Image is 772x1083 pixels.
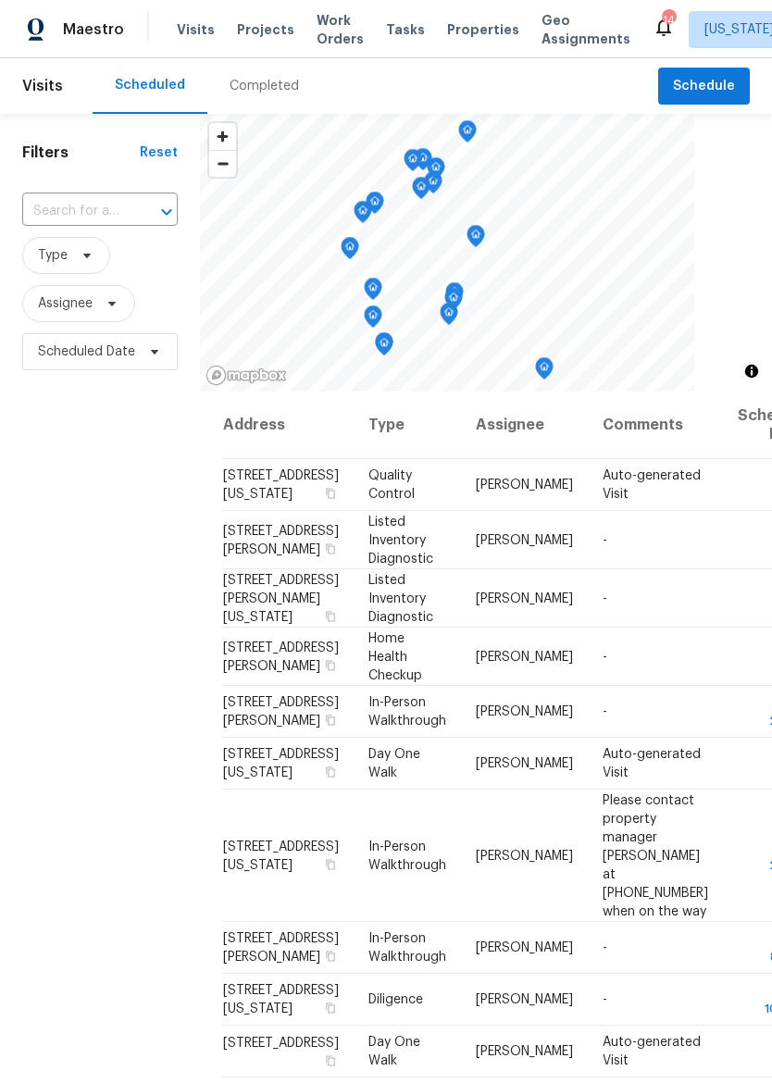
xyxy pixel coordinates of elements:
span: Visits [177,20,215,39]
span: [STREET_ADDRESS] [223,1037,339,1050]
div: Reset [140,143,178,162]
span: Auto-generated Visit [603,748,701,779]
div: Map marker [364,305,382,334]
button: Copy Address [322,656,339,673]
span: Tasks [386,23,425,36]
div: Map marker [412,177,430,205]
div: Map marker [341,237,359,266]
div: Completed [230,77,299,95]
button: Open [154,199,180,225]
span: Maestro [63,20,124,39]
span: - [603,941,607,954]
span: Please contact property manager [PERSON_NAME] at [PHONE_NUMBER] when on the way [603,793,708,917]
button: Copy Address [322,607,339,624]
span: Auto-generated Visit [603,469,701,501]
span: [STREET_ADDRESS][US_STATE] [223,469,339,501]
span: Home Health Checkup [368,631,422,681]
th: Address [222,392,354,459]
button: Copy Address [322,540,339,556]
span: - [603,705,607,718]
input: Search for an address... [22,197,126,226]
span: - [603,993,607,1006]
span: In-Person Walkthrough [368,932,446,964]
canvas: Map [200,114,694,392]
span: Type [38,246,68,265]
span: [PERSON_NAME] [476,993,573,1006]
div: Map marker [535,357,554,386]
span: Toggle attribution [746,361,757,381]
span: Day One Walk [368,1036,420,1067]
div: Map marker [444,288,463,317]
button: Copy Address [322,855,339,872]
span: - [603,591,607,604]
span: [STREET_ADDRESS][PERSON_NAME] [223,696,339,728]
th: Comments [588,392,723,459]
span: Visits [22,66,63,106]
button: Zoom out [209,150,236,177]
span: [PERSON_NAME] [476,650,573,663]
div: Map marker [467,225,485,254]
span: [PERSON_NAME] [476,533,573,546]
div: Map marker [375,333,393,362]
button: Copy Address [322,1000,339,1016]
span: Scheduled Date [38,342,135,361]
span: Assignee [38,294,93,313]
span: Zoom out [209,151,236,177]
span: - [603,533,607,546]
button: Copy Address [322,485,339,502]
div: Map marker [445,282,464,311]
span: Work Orders [317,11,364,48]
span: Diligence [368,993,423,1006]
th: Assignee [461,392,588,459]
button: Copy Address [322,1052,339,1069]
div: Scheduled [115,76,185,94]
span: Properties [447,20,519,39]
button: Toggle attribution [741,360,763,382]
button: Schedule [658,68,750,106]
button: Copy Address [322,948,339,965]
span: Day One Walk [368,748,420,779]
button: Zoom in [209,123,236,150]
span: [STREET_ADDRESS][US_STATE] [223,984,339,1015]
span: [STREET_ADDRESS][US_STATE] [223,840,339,871]
span: [STREET_ADDRESS][PERSON_NAME] [223,932,339,964]
button: Copy Address [322,712,339,728]
th: Type [354,392,461,459]
h1: Filters [22,143,140,162]
span: Schedule [673,75,735,98]
div: Map marker [458,120,477,149]
span: [PERSON_NAME] [476,1045,573,1058]
span: [STREET_ADDRESS][PERSON_NAME] [223,524,339,555]
span: Listed Inventory Diagnostic [368,573,433,623]
span: [PERSON_NAME] [476,849,573,862]
span: [PERSON_NAME] [476,757,573,770]
div: Map marker [414,148,432,177]
span: Listed Inventory Diagnostic [368,515,433,565]
span: [PERSON_NAME] [476,941,573,954]
div: Map marker [375,332,393,361]
div: Map marker [440,303,458,331]
div: Map marker [354,201,372,230]
span: In-Person Walkthrough [368,696,446,728]
span: [STREET_ADDRESS][US_STATE] [223,748,339,779]
a: Mapbox homepage [205,365,287,386]
span: [STREET_ADDRESS][PERSON_NAME] [223,641,339,672]
div: 14 [662,11,675,30]
div: Map marker [364,278,382,306]
span: Geo Assignments [542,11,630,48]
span: In-Person Walkthrough [368,840,446,871]
span: Quality Control [368,469,415,501]
span: [PERSON_NAME] [476,591,573,604]
div: Map marker [404,149,422,178]
span: [PERSON_NAME] [476,479,573,492]
span: Auto-generated Visit [603,1036,701,1067]
div: Map marker [427,157,445,186]
span: - [603,650,607,663]
div: Map marker [366,192,384,220]
span: [PERSON_NAME] [476,705,573,718]
button: Copy Address [322,764,339,780]
span: [STREET_ADDRESS][PERSON_NAME][US_STATE] [223,573,339,623]
span: Projects [237,20,294,39]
